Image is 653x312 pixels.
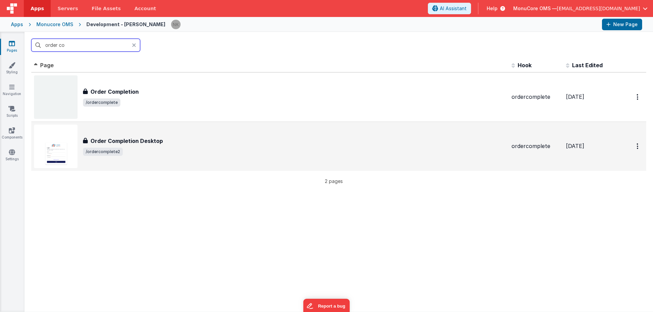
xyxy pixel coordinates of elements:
[633,139,643,153] button: Options
[572,62,603,69] span: Last Edited
[40,62,54,69] span: Page
[31,178,636,185] p: 2 pages
[57,5,78,12] span: Servers
[566,143,584,149] span: [DATE]
[518,62,532,69] span: Hook
[90,137,163,145] h3: Order Completion Desktop
[92,5,121,12] span: File Assets
[633,90,643,104] button: Options
[440,5,467,12] span: AI Assistant
[513,5,557,12] span: MonuCore OMS —
[83,148,123,156] span: /ordercomplete2
[90,88,139,96] h3: Order Completion
[31,5,44,12] span: Apps
[512,93,560,101] div: ordercomplete
[11,21,23,28] div: Apps
[31,39,140,52] input: Search pages, id's ...
[602,19,642,30] button: New Page
[513,5,648,12] button: MonuCore OMS — [EMAIL_ADDRESS][DOMAIN_NAME]
[36,21,73,28] div: Monucore OMS
[557,5,640,12] span: [EMAIL_ADDRESS][DOMAIN_NAME]
[428,3,471,14] button: AI Assistant
[566,93,584,100] span: [DATE]
[487,5,498,12] span: Help
[86,21,165,28] div: Development - [PERSON_NAME]
[512,142,560,150] div: ordercomplete
[83,98,120,107] span: /ordercomplete
[171,20,181,29] img: d7fc85be90438c4ed1932f4f5832c049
